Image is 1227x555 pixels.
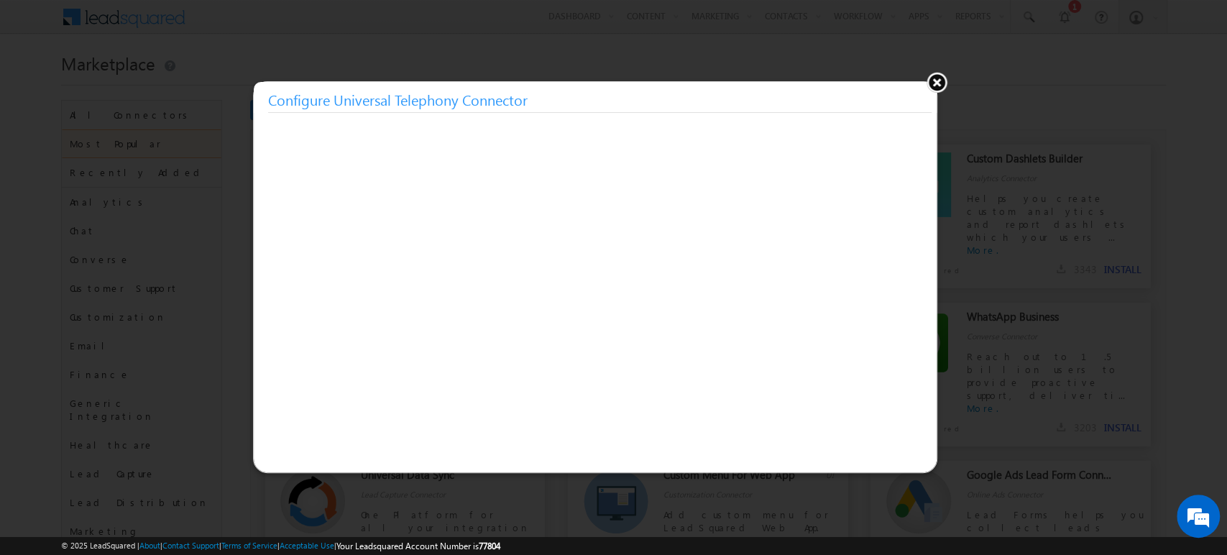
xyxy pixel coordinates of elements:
[280,541,334,550] a: Acceptable Use
[24,75,60,94] img: d_60004797649_company_0_60004797649
[221,541,277,550] a: Terms of Service
[75,75,242,94] div: Chat with us now
[162,541,219,550] a: Contact Support
[479,541,500,551] span: 77804
[196,443,261,462] em: Start Chat
[236,7,270,42] div: Minimize live chat window
[336,541,500,551] span: Your Leadsquared Account Number is
[61,539,500,553] span: © 2025 LeadSquared | | | | |
[139,541,160,550] a: About
[19,133,262,431] textarea: Type your message and hit 'Enter'
[268,87,932,113] h3: Configure Universal Telephony Connector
